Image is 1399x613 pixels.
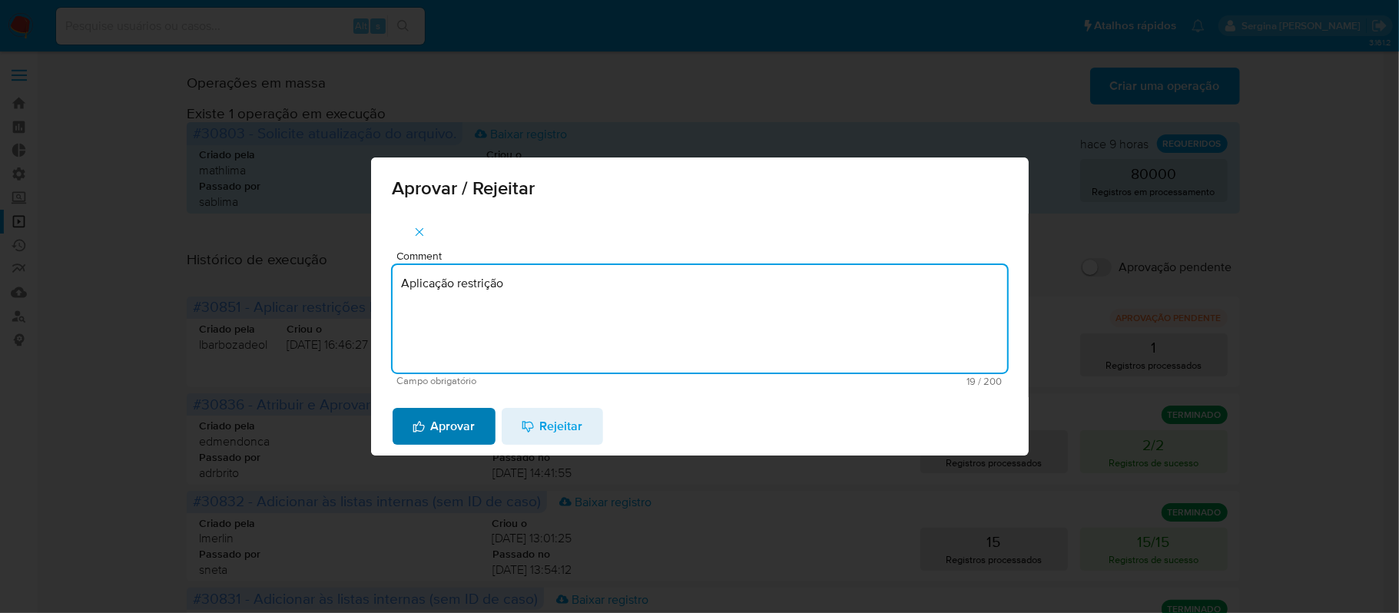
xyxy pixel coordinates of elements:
[397,250,1012,262] span: Comment
[393,265,1007,373] textarea: Aplicação restrição
[522,409,583,443] span: Rejeitar
[413,409,476,443] span: Aprovar
[393,408,496,445] button: Aprovar
[502,408,603,445] button: Rejeitar
[397,376,700,386] span: Campo obrigatório
[393,179,1007,197] span: Aprovar / Rejeitar
[700,376,1003,386] span: Máximo 200 caracteres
